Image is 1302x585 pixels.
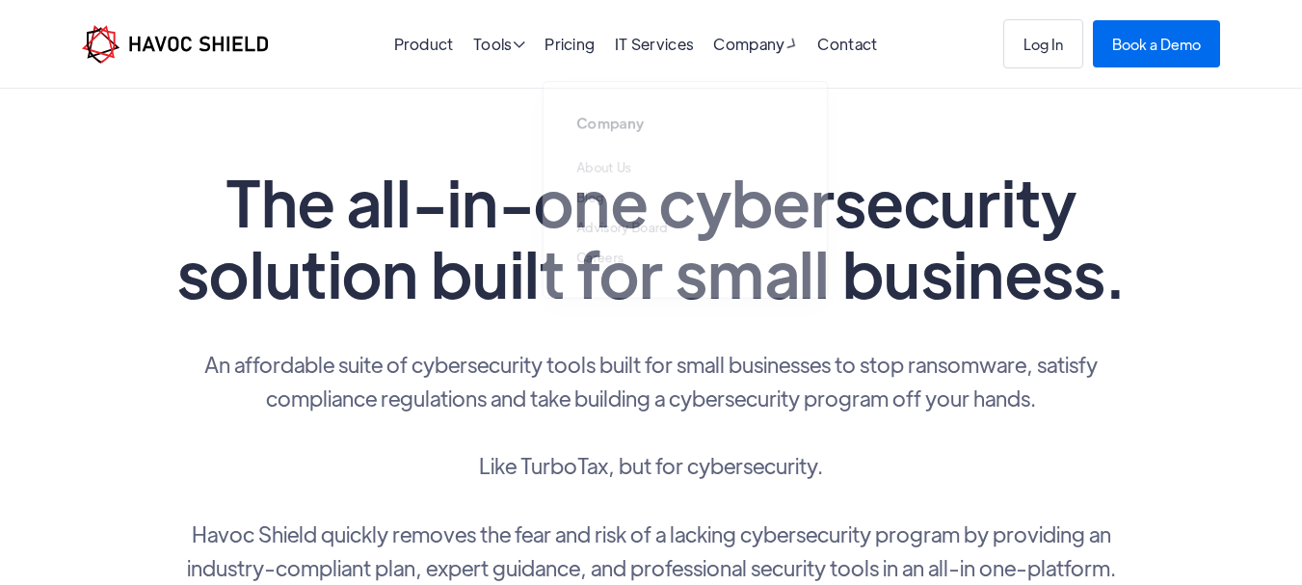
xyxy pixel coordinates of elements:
a: Product [394,34,454,54]
a: Book a Demo [1093,20,1220,67]
div: Tools [473,37,525,55]
span:  [782,35,802,54]
a: home [82,25,268,64]
a: Contact [817,34,877,54]
a: Log In [1003,19,1083,68]
a: Careers [577,251,624,264]
div: Company [713,37,798,55]
div: Tools [473,37,525,55]
span:  [513,37,525,52]
a: About Us [577,160,632,173]
h1: The all-in-one cybersecurity solution built for small business. [170,166,1133,308]
a: Advisory Board [577,220,669,233]
nav: Company [543,61,828,140]
iframe: Chat Widget [981,377,1302,585]
div: Company [713,37,798,55]
h2: Company [577,115,794,130]
a: Pricing [545,34,595,54]
p: An affordable suite of cybersecurity tools built for small businesses to stop ransomware, satisfy... [170,347,1133,584]
a: Blog [577,190,604,203]
a: IT Services [615,34,695,54]
img: Havoc Shield logo [82,25,268,64]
